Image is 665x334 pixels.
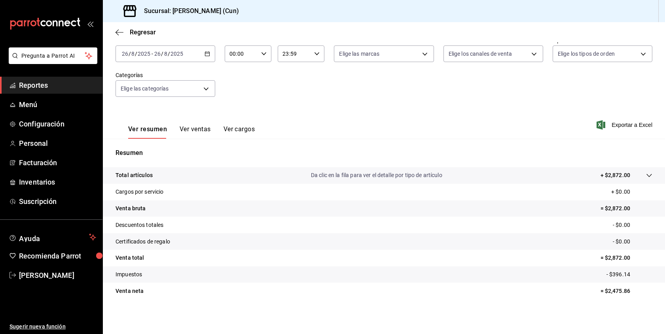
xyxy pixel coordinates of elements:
[601,254,652,262] p: = $2,872.00
[116,188,164,196] p: Cargos por servicio
[19,232,86,242] span: Ayuda
[224,125,255,139] button: Ver cargos
[558,50,615,58] span: Elige los tipos de orden
[130,28,156,36] span: Regresar
[137,51,151,57] input: ----
[116,38,215,43] label: Fecha
[116,148,652,158] p: Resumen
[19,157,96,168] span: Facturación
[19,99,96,110] span: Menú
[598,120,652,130] button: Exportar a Excel
[606,270,652,279] p: - $396.14
[180,125,211,139] button: Ver ventas
[613,238,652,246] p: - $0.00
[128,125,255,139] div: navigation tabs
[116,204,146,213] p: Venta bruta
[19,80,96,91] span: Reportes
[161,51,163,57] span: /
[19,196,96,207] span: Suscripción
[164,51,168,57] input: --
[311,171,442,179] p: Da clic en la fila para ver el detalle por tipo de artículo
[116,254,144,262] p: Venta total
[19,270,96,281] span: [PERSON_NAME]
[116,72,215,78] label: Categorías
[449,50,512,58] span: Elige los canales de venta
[19,119,96,129] span: Configuración
[225,38,271,43] label: Hora inicio
[138,6,239,16] h3: Sucursal: [PERSON_NAME] (Cun)
[19,138,96,149] span: Personal
[116,171,153,179] p: Total artículos
[116,287,144,295] p: Venta neta
[19,177,96,187] span: Inventarios
[601,287,652,295] p: = $2,475.86
[9,323,96,331] span: Sugerir nueva función
[601,171,630,179] p: + $2,872.00
[135,51,137,57] span: /
[121,51,129,57] input: --
[116,270,142,279] p: Impuestos
[129,51,131,57] span: /
[278,38,324,43] label: Hora fin
[131,51,135,57] input: --
[121,85,169,92] span: Elige las categorías
[170,51,184,57] input: ----
[339,50,379,58] span: Elige las marcas
[9,47,97,64] button: Pregunta a Parrot AI
[601,204,652,213] p: = $2,872.00
[154,51,161,57] input: --
[128,125,167,139] button: Ver resumen
[87,21,93,27] button: open_drawer_menu
[168,51,170,57] span: /
[613,221,652,229] p: - $0.00
[116,221,163,229] p: Descuentos totales
[19,251,96,261] span: Recomienda Parrot
[611,188,652,196] p: + $0.00
[6,57,97,66] a: Pregunta a Parrot AI
[21,52,85,60] span: Pregunta a Parrot AI
[116,28,156,36] button: Regresar
[116,238,170,246] p: Certificados de regalo
[152,51,153,57] span: -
